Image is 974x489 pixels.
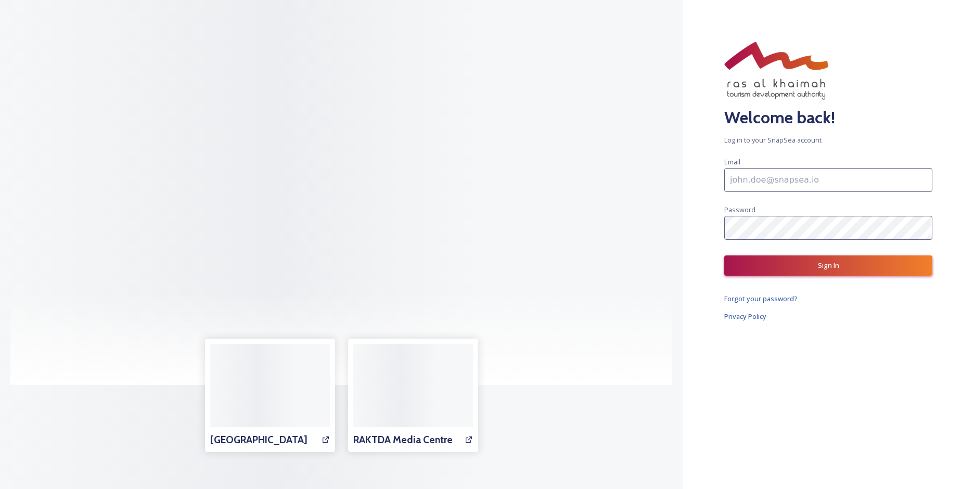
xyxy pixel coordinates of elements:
[210,344,330,447] a: [GEOGRAPHIC_DATA]
[724,205,755,214] span: Password
[724,292,932,305] a: Forgot your password?
[724,255,932,276] button: Sign In
[353,432,453,447] h3: RAKTDA Media Centre
[210,432,307,447] h3: [GEOGRAPHIC_DATA]
[724,294,798,303] span: Forgot your password?
[724,168,932,192] input: john.doe@snapsea.io
[724,157,740,166] span: Email
[724,42,828,100] img: RAKTDA_ENG_NEW%20STACKED%20LOGO_RGB.png
[724,312,766,321] span: Privacy Policy
[724,105,932,130] h2: Welcome back!
[724,310,932,323] a: Privacy Policy
[724,135,932,145] span: Log in to your SnapSea account
[353,344,473,447] a: RAKTDA Media Centre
